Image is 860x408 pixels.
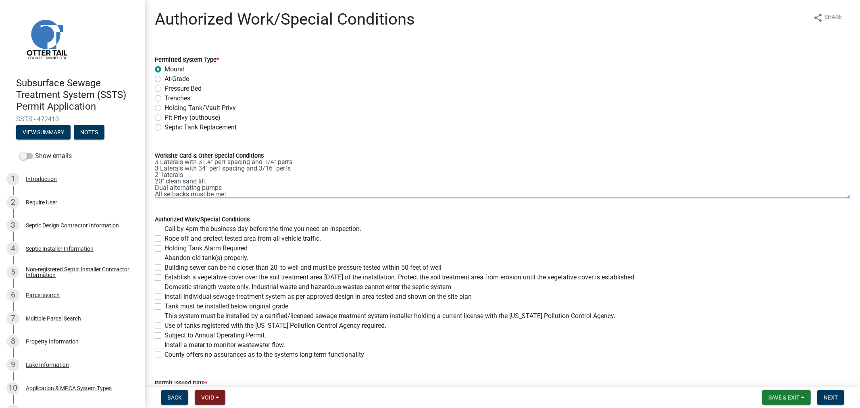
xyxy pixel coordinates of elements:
label: Use of tanks registered with the [US_STATE] Pollution Control Agency required. [165,321,386,331]
wm-modal-confirm: Notes [74,130,104,136]
label: Pit Privy (outhouse) [165,113,221,123]
span: Next [824,394,838,401]
span: Save & Exit [768,394,800,401]
label: Permit Issued Date [155,381,207,386]
label: Show emails [19,151,72,161]
wm-modal-confirm: Summary [16,130,71,136]
button: Next [817,390,844,405]
label: Establish a vegetative cover over the soil treatment area [DATE] of the installation. Protect the... [165,273,634,282]
label: Install a meter to monitor wastewater flow. [165,340,285,350]
label: Domestic strength waste only. Industrial waste and hazardous wastes cannot enter the septic system [165,282,451,292]
label: Authorized Work/Special Conditions [155,217,250,223]
label: Trenches [165,94,190,103]
button: Notes [74,125,104,139]
label: At-Grade [165,74,189,84]
button: View Summary [16,125,71,139]
label: Tank must be installed below original grade [165,302,288,311]
label: Pressure Bed [165,84,202,94]
span: Void [201,394,214,401]
label: Mound [165,65,185,74]
div: 10 [6,382,19,395]
div: Lake Information [26,362,69,368]
label: Permitted System Type [155,57,219,63]
button: Void [195,390,225,405]
label: Subject to Annual Operating Permit. [165,331,266,340]
h4: Subsurface Sewage Treatment System (SSTS) Permit Application [16,77,139,112]
label: This system must be installed by a certified/licensed sewage treatment system installer holding a... [165,311,615,321]
div: Non-registered Septic Installer Contractor Information [26,266,132,278]
div: 6 [6,289,19,302]
label: Building sewer can be no closer than 20' to well and must be pressure tested within 50 feet of well [165,263,441,273]
div: 4 [6,242,19,255]
label: Install individual sewage treatment system as per approved design in area tested and shown on the... [165,292,472,302]
button: Back [161,390,188,405]
label: Abandon old tank(s) properly. [165,253,248,263]
div: Parcel search [26,292,60,298]
label: Rope off and protect tested area from all vehicle traffic. [165,234,321,244]
i: share [813,13,823,23]
span: SSTS - 472410 [16,115,129,123]
div: 2 [6,196,19,209]
div: 9 [6,358,19,371]
div: Septic Design Contractor Information [26,223,119,228]
img: Otter Tail County, Minnesota [16,8,77,69]
div: Multiple Parcel Search [26,316,81,321]
div: Introduction [26,176,57,182]
div: 8 [6,335,19,348]
div: 1 [6,173,19,185]
label: Call by 4pm the business day before the time you need an inspection. [165,224,361,234]
div: 5 [6,266,19,279]
div: 7 [6,312,19,325]
label: Worksite Card & Other Special Conditions [155,153,264,159]
label: Holding Tank/Vault Privy [165,103,236,113]
label: Holding Tank Alarm Required [165,244,248,253]
div: Application & MPCA System Types [26,385,112,391]
button: Save & Exit [762,390,811,405]
span: Back [167,394,182,401]
div: Property Information [26,339,79,344]
div: 3 [6,219,19,232]
button: shareShare [807,10,849,25]
span: Share [825,13,842,23]
label: Septic Tank Replacement [165,123,237,132]
h1: Authorized Work/Special Conditions [155,10,415,29]
div: Require User [26,200,57,205]
div: Septic Installer Information [26,246,94,252]
label: County offers no assurances as to the systems long term functionality [165,350,364,360]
